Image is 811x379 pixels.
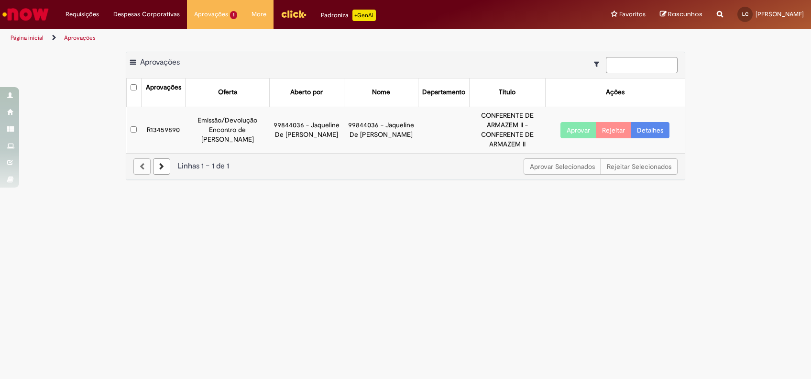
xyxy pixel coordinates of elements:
span: LC [742,11,748,17]
div: Padroniza [321,10,376,21]
img: click_logo_yellow_360x200.png [281,7,307,21]
span: Aprovações [140,57,180,67]
span: Favoritos [619,10,646,19]
i: Mostrar filtros para: Suas Solicitações [594,61,604,67]
button: Rejeitar [596,122,631,138]
td: 99844036 - Jaqueline De [PERSON_NAME] [270,107,344,153]
td: 99844036 - Jaqueline De [PERSON_NAME] [344,107,418,153]
div: Departamento [422,88,465,97]
a: Página inicial [11,34,44,42]
th: Aprovações [141,78,186,107]
span: Rascunhos [668,10,702,19]
div: Aprovações [146,83,181,92]
div: Nome [372,88,390,97]
a: Detalhes [631,122,669,138]
span: [PERSON_NAME] [756,10,804,18]
img: ServiceNow [1,5,50,24]
div: Linhas 1 − 1 de 1 [133,161,678,172]
a: Aprovações [64,34,96,42]
div: Aberto por [290,88,323,97]
td: Emissão/Devolução Encontro de [PERSON_NAME] [186,107,270,153]
span: More [252,10,266,19]
button: Aprovar [560,122,596,138]
td: R13459890 [141,107,186,153]
div: Ações [606,88,625,97]
span: Requisições [66,10,99,19]
div: Oferta [218,88,237,97]
a: Rascunhos [660,10,702,19]
div: Título [499,88,515,97]
ul: Trilhas de página [7,29,534,47]
span: Despesas Corporativas [113,10,180,19]
span: Aprovações [194,10,228,19]
td: CONFERENTE DE ARMAZEM II - CONFERENTE DE ARMAZEM II [469,107,545,153]
p: +GenAi [352,10,376,21]
span: 1 [230,11,237,19]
